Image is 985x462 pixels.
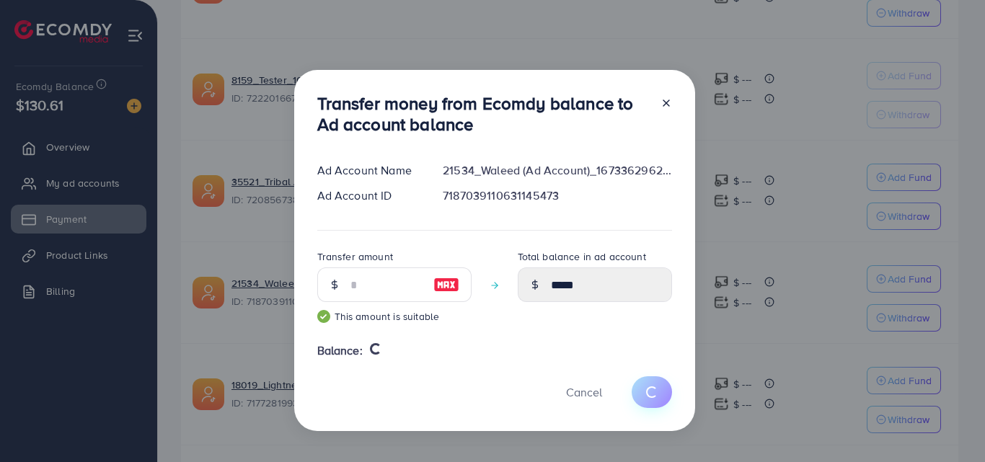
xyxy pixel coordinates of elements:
div: Ad Account ID [306,187,432,204]
iframe: Chat [924,397,974,451]
small: This amount is suitable [317,309,472,324]
span: Balance: [317,342,363,359]
span: Cancel [566,384,602,400]
button: Cancel [548,376,620,407]
label: Transfer amount [317,249,393,264]
div: 7187039110631145473 [431,187,683,204]
div: Ad Account Name [306,162,432,179]
label: Total balance in ad account [518,249,646,264]
div: 21534_Waleed (Ad Account)_1673362962744 [431,162,683,179]
h3: Transfer money from Ecomdy balance to Ad account balance [317,93,649,135]
img: guide [317,310,330,323]
img: image [433,276,459,293]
